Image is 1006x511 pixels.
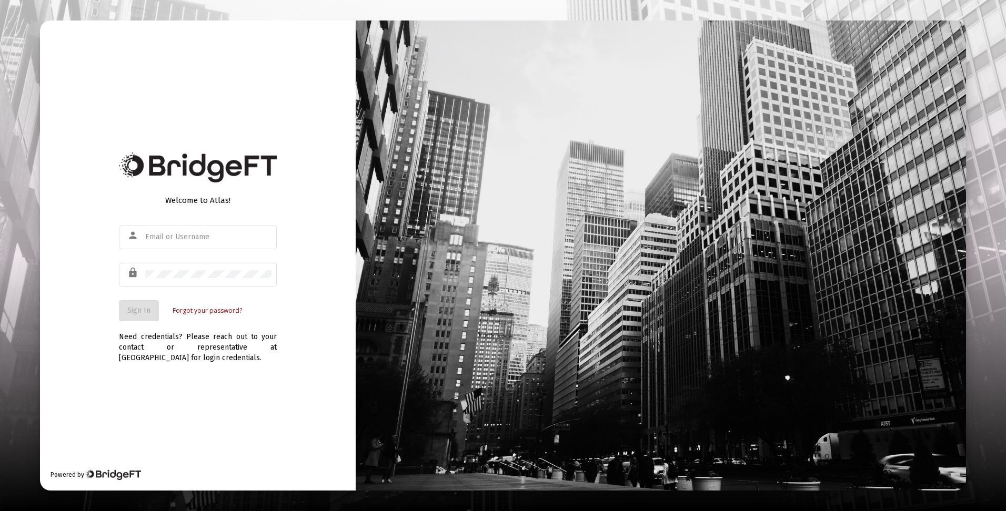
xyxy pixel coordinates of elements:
[173,305,242,316] a: Forgot your password?
[119,321,277,363] div: Need credentials? Please reach out to your contact or representative at [GEOGRAPHIC_DATA] for log...
[119,300,159,321] button: Sign In
[127,306,150,315] span: Sign In
[85,469,140,480] img: Bridge Financial Technology Logo
[145,233,271,241] input: Email or Username
[127,267,140,279] mat-icon: lock
[127,229,140,242] mat-icon: person
[119,195,277,206] div: Welcome to Atlas!
[51,469,140,480] div: Powered by
[119,152,277,182] img: Bridge Financial Technology Logo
